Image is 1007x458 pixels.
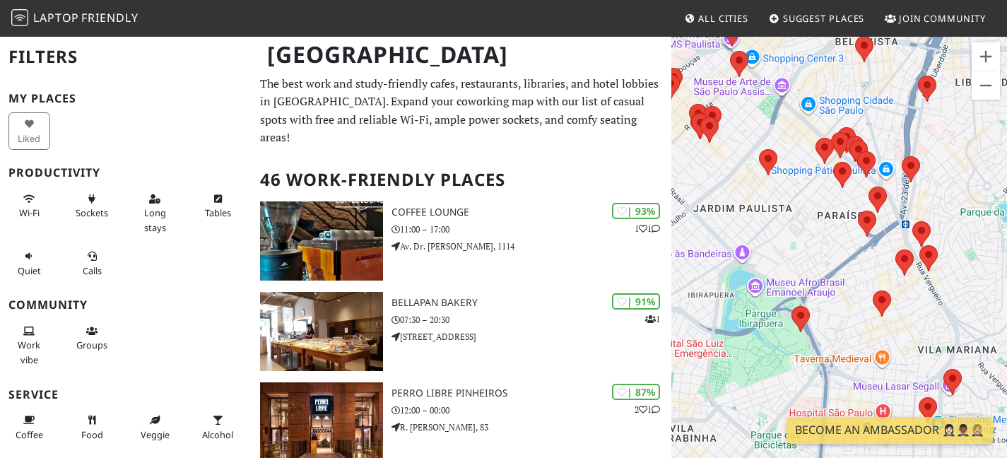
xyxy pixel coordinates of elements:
[8,245,50,282] button: Quiet
[8,166,243,180] h3: Productivity
[197,187,239,225] button: Tables
[645,312,660,326] p: 1
[76,339,107,351] span: Group tables
[391,404,671,417] p: 12:00 – 00:00
[899,12,986,25] span: Join Community
[260,75,663,147] p: The best work and study-friendly cafes, restaurants, libraries, and hotel lobbies in [GEOGRAPHIC_...
[260,292,383,371] img: Bellapan Bakery
[33,10,79,25] span: Laptop
[71,187,113,225] button: Sockets
[141,428,170,441] span: Veggie
[391,206,671,218] h3: Coffee Lounge
[260,201,383,281] img: Coffee Lounge
[783,12,865,25] span: Suggest Places
[391,330,671,343] p: [STREET_ADDRESS]
[8,388,243,401] h3: Service
[71,319,113,357] button: Groups
[83,264,102,277] span: Video/audio calls
[134,187,176,239] button: Long stays
[252,292,671,371] a: Bellapan Bakery | 91% 1 Bellapan Bakery 07:30 – 20:30 [STREET_ADDRESS]
[18,264,41,277] span: Quiet
[76,206,108,219] span: Power sockets
[391,387,671,399] h3: Perro Libre Pinheiros
[8,187,50,225] button: Wi-Fi
[202,428,233,441] span: Alcohol
[18,339,40,365] span: People working
[8,92,243,105] h3: My Places
[260,158,663,201] h2: 46 Work-Friendly Places
[256,35,669,74] h1: [GEOGRAPHIC_DATA]
[972,71,1000,100] button: Zoom out
[19,206,40,219] span: Stable Wi-Fi
[8,409,50,446] button: Coffee
[8,319,50,371] button: Work vibe
[635,403,660,416] p: 2 1
[8,35,243,78] h2: Filters
[391,297,671,309] h3: Bellapan Bakery
[635,222,660,235] p: 1 1
[71,409,113,446] button: Food
[787,417,993,444] a: Become an Ambassador 🤵🏻‍♀️🤵🏾‍♂️🤵🏼‍♀️
[197,409,239,446] button: Alcohol
[81,10,138,25] span: Friendly
[879,6,991,31] a: Join Community
[678,6,754,31] a: All Cities
[391,313,671,327] p: 07:30 – 20:30
[16,428,43,441] span: Coffee
[698,12,748,25] span: All Cities
[391,421,671,434] p: R. [PERSON_NAME], 83
[972,42,1000,71] button: Zoom in
[763,6,871,31] a: Suggest Places
[8,298,243,312] h3: Community
[134,409,176,446] button: Veggie
[612,293,660,310] div: | 91%
[252,201,671,281] a: Coffee Lounge | 93% 11 Coffee Lounge 11:00 – 17:00 Av. Dr. [PERSON_NAME], 1114
[71,245,113,282] button: Calls
[391,240,671,253] p: Av. Dr. [PERSON_NAME], 1114
[205,206,231,219] span: Work-friendly tables
[144,206,166,233] span: Long stays
[391,223,671,236] p: 11:00 – 17:00
[612,203,660,219] div: | 93%
[11,9,28,26] img: LaptopFriendly
[612,384,660,400] div: | 87%
[11,6,139,31] a: LaptopFriendly LaptopFriendly
[81,428,103,441] span: Food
